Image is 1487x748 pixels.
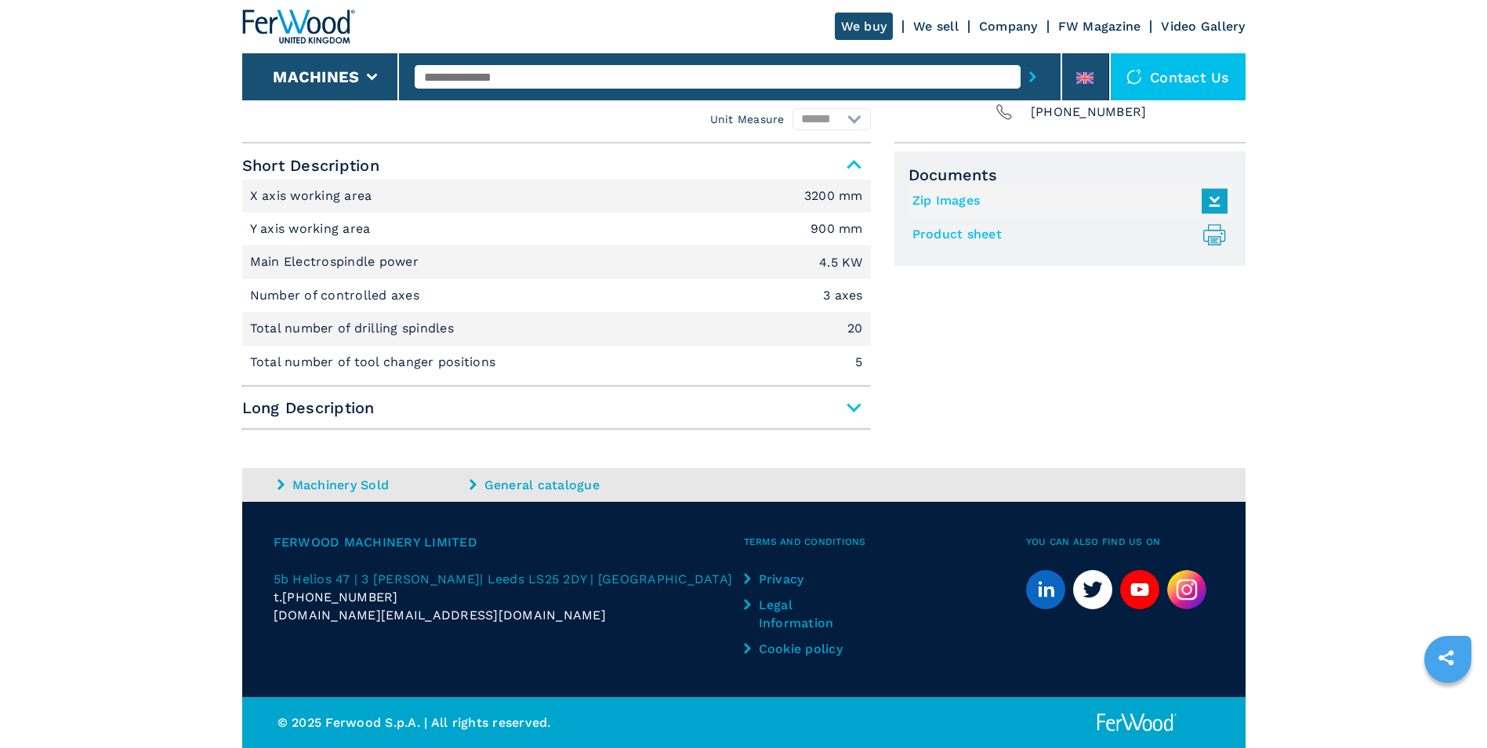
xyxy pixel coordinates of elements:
[1161,19,1245,34] a: Video Gallery
[274,572,481,586] span: 5b Helios 47 | 3 [PERSON_NAME]
[277,476,466,494] a: Machinery Sold
[274,570,744,588] a: 5b Helios 47 | 3 [PERSON_NAME]| Leeds LS25 2DY | [GEOGRAPHIC_DATA]
[823,289,863,302] em: 3 axes
[1026,533,1214,551] span: You can also find us on
[242,151,871,180] span: Short Description
[1111,53,1246,100] div: Contact us
[855,356,862,369] em: 5
[282,588,398,606] span: [PHONE_NUMBER]
[480,572,732,586] span: | Leeds LS25 2DY | [GEOGRAPHIC_DATA]
[274,588,744,606] div: t.
[250,187,376,205] p: X axis working area
[250,320,459,337] p: Total number of drilling spindles
[242,180,871,379] div: Short Description
[710,111,785,127] em: Unit Measure
[470,476,658,494] a: General catalogue
[744,533,1026,551] span: Terms and Conditions
[804,190,863,202] em: 3200 mm
[1120,570,1159,609] a: youtube
[250,354,500,371] p: Total number of tool changer positions
[1427,638,1466,677] a: sharethis
[744,596,854,632] a: Legal Information
[835,13,894,40] a: We buy
[909,165,1231,184] span: Documents
[242,394,871,422] span: Long Description
[274,533,744,551] span: Ferwood Machinery Limited
[819,256,863,269] em: 4.5 KW
[744,640,854,658] a: Cookie policy
[1073,570,1112,609] a: twitter
[811,223,863,235] em: 900 mm
[979,19,1038,34] a: Company
[242,9,355,44] img: Ferwood
[250,287,424,304] p: Number of controlled axes
[912,188,1220,214] a: Zip Images
[993,101,1015,123] img: Phone
[1420,677,1475,736] iframe: Chat
[274,606,606,624] span: [DOMAIN_NAME][EMAIL_ADDRESS][DOMAIN_NAME]
[1167,570,1206,609] img: Instagram
[744,570,854,588] a: Privacy
[912,222,1220,248] a: Product sheet
[913,19,959,34] a: We sell
[1031,101,1147,123] span: [PHONE_NUMBER]
[1058,19,1141,34] a: FW Magazine
[847,322,863,335] em: 20
[277,714,744,732] p: © 2025 Ferwood S.p.A. | All rights reserved.
[250,253,423,271] p: Main Electrospindle power
[1126,69,1142,85] img: Contact us
[250,220,375,238] p: Y axis working area
[1094,713,1179,732] img: Ferwood
[1026,570,1065,609] a: linkedin
[1021,59,1045,95] button: submit-button
[273,67,359,86] button: Machines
